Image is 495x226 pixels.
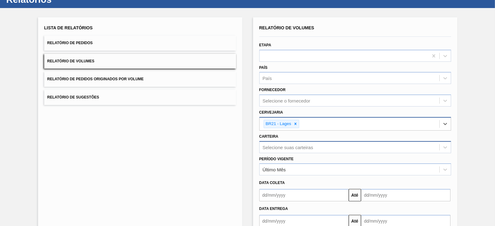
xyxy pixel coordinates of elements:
button: Relatório de Sugestões [44,90,236,105]
span: Data coleta [259,181,285,185]
button: Relatório de Pedidos Originados por Volume [44,72,236,87]
button: Relatório de Pedidos [44,36,236,51]
div: Selecione suas carteiras [263,144,313,150]
span: Relatório de Volumes [47,59,94,63]
div: Selecione o fornecedor [263,98,310,103]
input: dd/mm/yyyy [361,189,450,201]
button: Até [349,189,361,201]
span: Relatório de Pedidos Originados por Volume [47,77,144,81]
label: Carteira [259,134,278,139]
div: BR21 - Lages [264,120,292,128]
span: Relatório de Pedidos [47,41,93,45]
div: Último Mês [263,167,286,172]
label: Etapa [259,43,271,47]
label: Fornecedor [259,88,286,92]
div: País [263,76,272,81]
label: Cervejaria [259,110,283,115]
input: dd/mm/yyyy [259,189,349,201]
span: Data entrega [259,207,288,211]
span: Relatório de Sugestões [47,95,99,99]
button: Relatório de Volumes [44,54,236,69]
label: Período Vigente [259,157,294,161]
label: País [259,65,268,70]
span: Relatório de Volumes [259,25,314,30]
span: Lista de Relatórios [44,25,93,30]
